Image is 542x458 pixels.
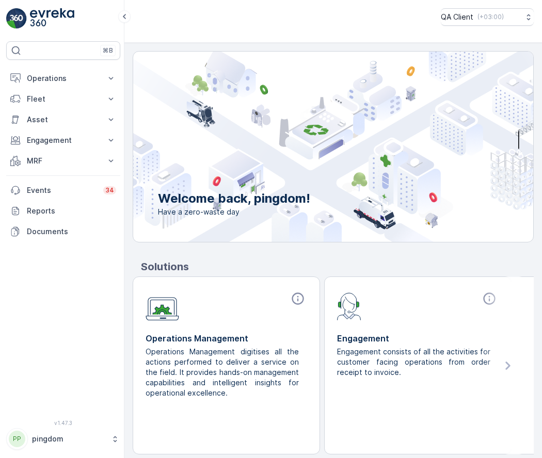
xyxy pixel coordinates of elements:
[141,259,534,274] p: Solutions
[30,8,74,29] img: logo_light-DOdMpM7g.png
[27,206,116,216] p: Reports
[105,186,114,194] p: 34
[6,201,120,221] a: Reports
[27,156,100,166] p: MRF
[27,94,100,104] p: Fleet
[337,291,361,320] img: module-icon
[6,109,120,130] button: Asset
[6,68,120,89] button: Operations
[6,89,120,109] button: Fleet
[103,46,113,55] p: ⌘B
[477,13,504,21] p: ( +03:00 )
[146,291,179,321] img: module-icon
[27,135,100,145] p: Engagement
[27,226,116,237] p: Documents
[146,347,299,398] p: Operations Management digitises all the actions performed to deliver a service on the field. It p...
[337,347,490,378] p: Engagement consists of all the activities for customer facing operations from order receipt to in...
[6,180,120,201] a: Events34
[158,207,310,217] span: Have a zero-waste day
[6,420,120,426] span: v 1.47.3
[441,8,534,26] button: QA Client(+03:00)
[6,8,27,29] img: logo
[441,12,473,22] p: QA Client
[27,185,97,195] p: Events
[6,428,120,450] button: PPpingdom
[6,221,120,242] a: Documents
[9,431,25,447] div: PP
[32,434,106,444] p: pingdom
[337,332,499,345] p: Engagement
[6,130,120,151] button: Engagement
[6,151,120,171] button: MRF
[87,52,533,242] img: city illustration
[158,190,310,207] p: Welcome back, pingdom!
[146,332,307,345] p: Operations Management
[27,73,100,84] p: Operations
[27,114,100,125] p: Asset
